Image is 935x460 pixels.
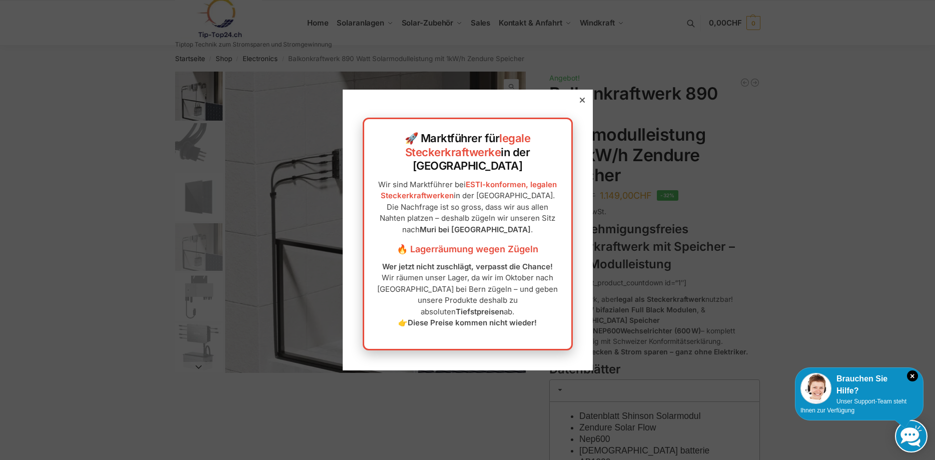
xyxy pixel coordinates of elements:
a: legale Steckerkraftwerke [405,132,531,159]
i: Schließen [907,370,918,381]
strong: Tiefstpreisen [456,307,504,316]
img: Customer service [800,373,831,404]
h2: 🚀 Marktführer für in der [GEOGRAPHIC_DATA] [374,132,561,173]
strong: Muri bei [GEOGRAPHIC_DATA] [420,225,531,234]
strong: Wer jetzt nicht zuschlägt, verpasst die Chance! [382,262,553,271]
span: Unser Support-Team steht Ihnen zur Verfügung [800,398,906,414]
p: Wir räumen unser Lager, da wir im Oktober nach [GEOGRAPHIC_DATA] bei Bern zügeln – und geben unse... [374,261,561,329]
a: ESTI-konformen, legalen Steckerkraftwerken [381,180,557,201]
p: Wir sind Marktführer bei in der [GEOGRAPHIC_DATA]. Die Nachfrage ist so gross, dass wir aus allen... [374,179,561,236]
strong: Diese Preise kommen nicht wieder! [408,318,537,327]
div: Brauchen Sie Hilfe? [800,373,918,397]
h3: 🔥 Lagerräumung wegen Zügeln [374,243,561,256]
